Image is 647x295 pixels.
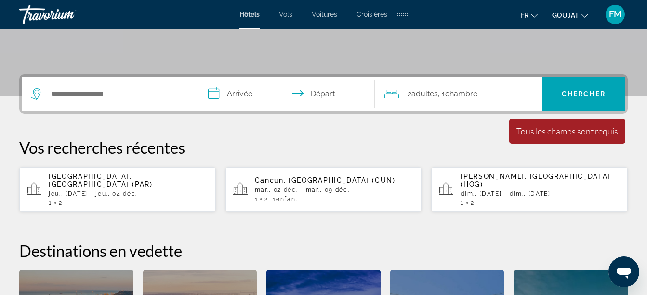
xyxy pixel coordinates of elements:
button: Menu utilisateur [603,4,628,25]
input: Rechercher une destination hôtelière [50,87,184,101]
button: [PERSON_NAME], [GEOGRAPHIC_DATA] (HOG)dim., [DATE] - dim., [DATE]12 [431,167,628,212]
font: , 1 [438,89,445,98]
font: 1 [461,200,464,206]
span: Fr [520,12,528,19]
span: Chambre [445,89,477,98]
span: Chercher [562,90,606,98]
span: [PERSON_NAME], [GEOGRAPHIC_DATA] (HOG) [461,173,610,188]
p: mar., 02 déc. - mar., 09 déc. [255,187,414,193]
p: dim., [DATE] - dim., [DATE] [461,190,620,197]
a: Travorium [19,2,116,27]
p: Vos recherches récentes [19,138,628,157]
a: Vols [279,11,292,18]
font: 2 [471,200,475,206]
font: 2 [59,200,63,206]
span: Enfant [276,196,298,202]
font: 1 [255,196,258,202]
button: Changer de devise [552,8,588,22]
button: Sélectionnez la date d’arrivée et de départ [198,77,375,111]
iframe: Bouton de lancement de la fenêtre de messagerie [608,256,639,287]
font: 2 [408,89,411,98]
button: Rechercher [542,77,625,111]
div: Widget de recherche [22,77,625,111]
span: GOUJAT [552,12,579,19]
h2: Destinations en vedette [19,241,628,260]
font: 1 [49,200,52,206]
button: Éléments de navigation supplémentaires [397,7,408,22]
span: [GEOGRAPHIC_DATA], [GEOGRAPHIC_DATA] (PAR) [49,173,153,188]
a: Voitures [312,11,337,18]
span: Adultes [411,89,438,98]
span: FM [609,10,621,19]
button: [GEOGRAPHIC_DATA], [GEOGRAPHIC_DATA] (PAR)jeu., [DATE] - jeu., 04 déc.12 [19,167,216,212]
button: Cancun, [GEOGRAPHIC_DATA] (CUN)mar., 02 déc. - mar., 09 déc.12, 1Enfant [225,167,422,212]
font: , 1 [268,196,276,202]
a: Croisières [357,11,387,18]
div: Tous les champs sont requis [516,126,618,136]
button: Voyageurs : 2 adultes, 0 enfants [375,77,542,111]
span: Cancun, [GEOGRAPHIC_DATA] (CUN) [255,176,396,184]
a: Hôtels [239,11,260,18]
p: jeu., [DATE] - jeu., 04 déc. [49,190,208,197]
button: Changer la langue [520,8,538,22]
font: 2 [264,196,268,202]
